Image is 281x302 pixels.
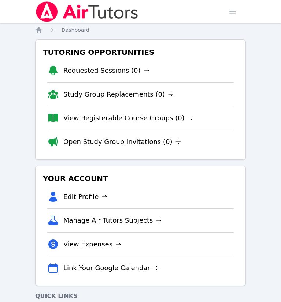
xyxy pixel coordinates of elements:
a: Open Study Group Invitations (0) [63,137,181,147]
h3: Tutoring Opportunities [41,46,240,59]
nav: Breadcrumb [35,26,246,34]
a: View Registerable Course Groups (0) [63,113,193,123]
a: Requested Sessions (0) [63,65,149,76]
h4: Quick Links [35,292,246,301]
span: Dashboard [62,27,89,33]
a: Study Group Replacements (0) [63,89,174,99]
a: Manage Air Tutors Subjects [63,215,162,226]
img: Air Tutors [35,1,139,22]
h3: Your Account [41,172,240,185]
a: Link Your Google Calendar [63,263,159,273]
a: View Expenses [63,239,121,249]
a: Edit Profile [63,192,108,202]
a: Dashboard [62,26,89,34]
